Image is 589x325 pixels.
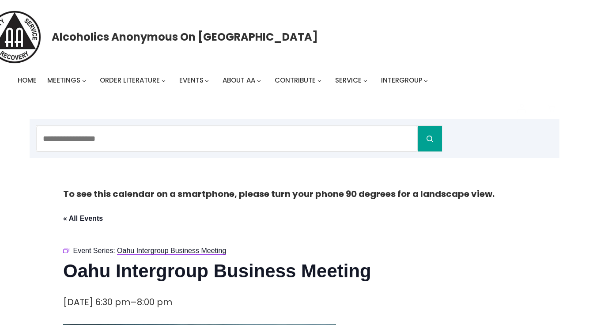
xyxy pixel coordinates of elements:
a: Service [335,74,362,87]
span: About AA [223,76,255,85]
button: Cart [543,100,560,117]
span: Meetings [47,76,80,85]
button: Meetings submenu [82,79,86,83]
a: Home [18,74,37,87]
span: 8:00 pm [137,296,172,308]
span: Contribute [275,76,316,85]
a: Alcoholics Anonymous on [GEOGRAPHIC_DATA] [52,27,318,46]
a: Events [179,74,204,87]
div: – [63,295,172,310]
button: Intergroup submenu [424,79,428,83]
button: Contribute submenu [317,79,321,83]
span: Events [179,76,204,85]
span: [DATE] 6:30 pm [63,296,130,308]
a: Meetings [47,74,80,87]
a: Oahu Intergroup Business Meeting [117,247,226,255]
button: Service submenu [363,79,367,83]
a: About AA [223,74,255,87]
button: About AA submenu [257,79,261,83]
span: Order Literature [100,76,160,85]
span: Home [18,76,37,85]
a: Intergroup [381,74,423,87]
a: Contribute [275,74,316,87]
span: Service [335,76,362,85]
a: « All Events [63,215,103,222]
nav: Intergroup [18,74,431,87]
button: Events submenu [205,79,209,83]
button: Search [418,126,442,151]
h1: Oahu Intergroup Business Meeting [63,258,526,284]
span: Intergroup [381,76,423,85]
span: Oahu Intergroup Business Meeting [117,247,226,254]
span: Event Series: [73,247,115,254]
strong: To see this calendar on a smartphone, please turn your phone 90 degrees for a landscape view. [63,188,495,200]
a: Login [510,97,532,119]
button: Order Literature submenu [162,79,166,83]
